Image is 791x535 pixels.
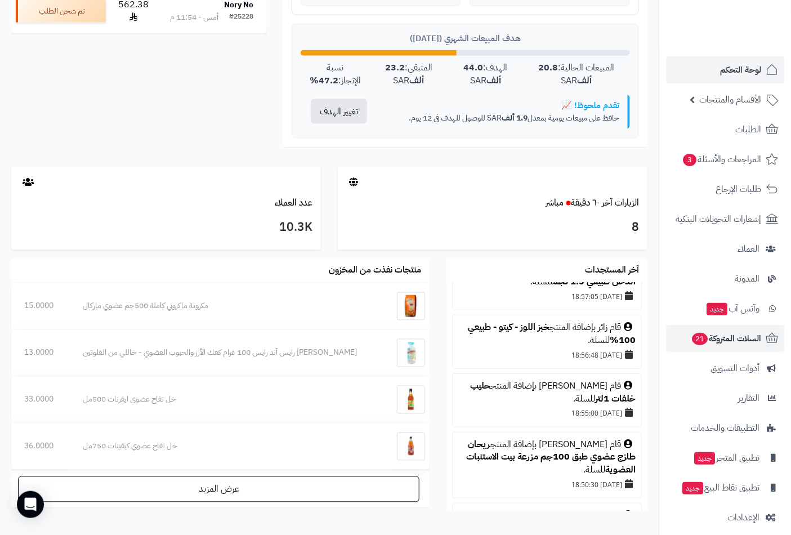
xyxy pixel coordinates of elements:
a: السلات المتروكة21 [666,325,784,352]
span: التقارير [738,390,759,406]
a: ريحان طازج عضوي طبق 100جم مزرعة بيت الاستنبات العضوية [466,438,636,477]
a: أدوات التسويق [666,355,784,382]
div: [DATE] 18:55:00 [458,405,636,421]
h3: 8 [346,218,639,237]
span: التطبيقات والخدمات [691,420,759,436]
span: 21 [692,333,708,345]
span: الطلبات [735,122,761,137]
div: [DATE] 18:50:30 [458,476,636,492]
div: 15.0000 [24,301,57,312]
div: أمس - 11:54 م [170,12,218,23]
div: خل تفاح عضوي كيفينات 750مل [83,441,377,452]
a: العملاء [666,235,784,262]
div: خل تفاح عضوي ايفرنات 500مل [83,394,377,405]
span: طلبات الإرجاع [716,181,761,197]
div: نسبة الإنجاز: [301,61,369,87]
span: العملاء [738,241,759,257]
span: لوحة التحكم [720,62,761,78]
span: إشعارات التحويلات البنكية [676,211,761,227]
span: تطبيق نقاط البيع [681,480,759,496]
div: 13.0000 [24,347,57,359]
div: #25228 [229,12,253,23]
a: عرض المزيد [18,476,419,502]
strong: 1.9 ألف [502,112,528,124]
div: قام [PERSON_NAME] بإضافة المنتج للسلة. [458,438,636,477]
span: المراجعات والأسئلة [682,151,761,167]
strong: 20.8 ألف [539,61,592,87]
a: حليب خلفات 1لتر [470,379,636,405]
div: تقدم ملحوظ! 📈 [386,100,619,112]
div: المبيعات الحالية: SAR [524,61,630,87]
a: إشعارات التحويلات البنكية [666,206,784,233]
img: مكرونة ماكروني كاملة 500جم عضوي ماركال [397,292,425,320]
a: لوحة التحكم [666,56,784,83]
span: 3 [683,154,696,166]
span: السلات المتروكة [691,331,761,346]
div: قام [PERSON_NAME] بإضافة المنتج للسلة. [458,380,636,405]
a: المدونة [666,265,784,292]
div: مكرونة ماكروني كاملة 500جم عضوي ماركال [83,301,377,312]
strong: 23.2 ألف [385,61,424,87]
div: قام [PERSON_NAME] بإضافة المنتج للسلة. [458,262,636,288]
strong: 44.0 ألف [464,61,502,87]
span: الإعدادات [727,510,759,525]
span: جديد [694,452,715,465]
button: تغيير الهدف [311,99,367,124]
div: الهدف: SAR [448,61,524,87]
div: المتبقي: SAR [369,61,448,87]
span: جديد [707,303,727,315]
div: قام زائر بإضافة المنتج للسلة. [458,321,636,347]
a: عدد العملاء [275,196,312,209]
img: بروبايوس رايس آند رايس 100 غرام كعك الأرز والحبوب العضوي - خاللي من الغلوتين [397,339,425,367]
a: طلبات الإرجاع [666,176,784,203]
a: خبز اللوز - كيتو - طبيعي 100% [468,320,636,347]
strong: 47.2% [310,74,338,87]
img: خل تفاح عضوي ايفرنات 500مل [397,386,425,414]
a: وآتس آبجديد [666,295,784,322]
div: [DATE] 18:56:48 [458,347,636,363]
h3: آخر المستجدات [585,266,639,276]
h3: 10.3K [20,218,312,237]
div: 33.0000 [24,394,57,405]
a: الزيارات آخر ٦٠ دقيقةمباشر [546,196,639,209]
div: [PERSON_NAME] رايس آند رايس 100 غرام كعك الأرز والحبوب العضوي - خاللي من الغلوتين [83,347,377,359]
p: حافظ على مبيعات يومية بمعدل SAR للوصول للهدف في 12 يوم. [386,113,619,124]
div: 36.0000 [24,441,57,452]
span: جديد [682,482,703,494]
a: تطبيق نقاط البيعجديد [666,474,784,501]
a: التقارير [666,385,784,412]
a: الطلبات [666,116,784,143]
a: المراجعات والأسئلة3 [666,146,784,173]
img: خل تفاح عضوي كيفينات 750مل [397,433,425,461]
a: التطبيقات والخدمات [666,414,784,442]
span: أدوات التسويق [710,360,759,376]
a: الإعدادات [666,504,784,531]
div: [DATE] 18:57:05 [458,288,636,304]
span: تطبيق المتجر [693,450,759,466]
div: Open Intercom Messenger [17,491,44,518]
a: تطبيق المتجرجديد [666,444,784,471]
span: المدونة [735,271,759,287]
small: مباشر [546,196,564,209]
h3: منتجات نفذت من المخزون [329,266,421,276]
div: هدف المبيعات الشهري ([DATE]) [301,33,630,44]
span: الأقسام والمنتجات [699,92,761,108]
span: وآتس آب [705,301,759,316]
